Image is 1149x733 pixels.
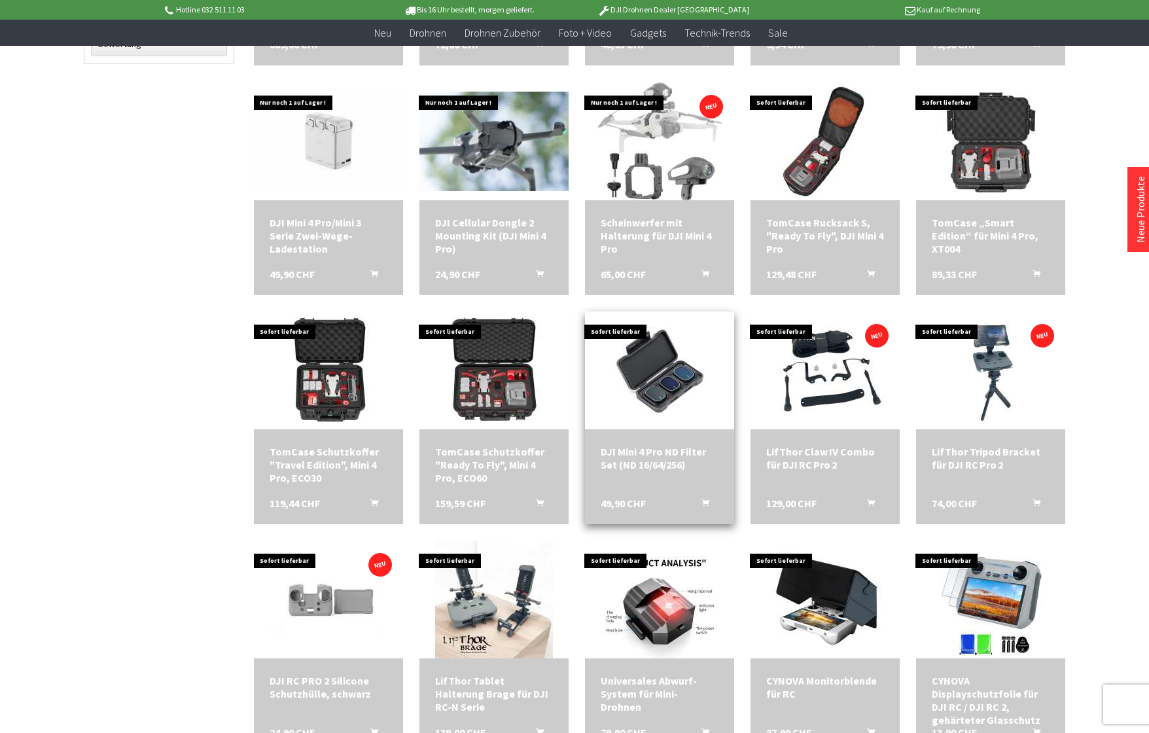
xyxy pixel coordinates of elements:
div: TomCase „Smart Edition“ für Mini 4 Pro, XT004 [932,216,1050,255]
button: In den Warenkorb [520,497,552,514]
a: Gadgets [621,20,675,46]
span: 159,59 CHF [435,497,486,510]
a: TomCase „Smart Edition“ für Mini 4 Pro, XT004 89,33 CHF In den Warenkorb [932,216,1050,255]
div: LifThor Claw IV Combo für DJI RC Pro 2 [766,445,884,471]
p: Bis 16 Uhr bestellt, morgen geliefert. [366,2,571,18]
a: Drohnen Zubehör [455,20,550,46]
button: In den Warenkorb [851,497,883,514]
img: LifThor Tripod Bracket für DJI RC Pro 2 [947,312,1035,429]
div: Scheinwerfer mit Halterung für DJI Mini 4 Pro [601,216,718,255]
div: TomCase Schutzkoffer "Travel Edition", Mini 4 Pro, ECO30 [270,445,387,484]
a: DJI Mini 4 Pro ND Filter Set (ND 16/64/256) 49,90 CHF In den Warenkorb [601,445,718,471]
button: In den Warenkorb [520,268,552,285]
p: DJI Drohnen Dealer [GEOGRAPHIC_DATA] [571,2,775,18]
img: Scheinwerfer mit Halterung für DJI Mini 4 Pro [597,82,722,200]
div: Universales Abwurf-System für Mini-Drohnen [601,674,718,713]
a: Sale [759,20,797,46]
button: In den Warenkorb [686,497,717,514]
span: 49,90 CHF [601,497,646,510]
span: 129,00 CHF [766,497,817,510]
button: In den Warenkorb [1017,38,1048,55]
a: Neue Produkte [1134,176,1147,243]
a: Foto + Video [550,20,621,46]
span: 119,44 CHF [270,497,320,510]
button: In den Warenkorb [686,38,717,55]
span: Gadgets [630,26,666,39]
img: LifThor Tablet Halterung Brage für DJI RC-N Serie [435,541,553,658]
span: 74,00 CHF [932,497,977,510]
span: 49,90 CHF [270,268,315,281]
span: 129,48 CHF [766,268,817,281]
span: 24,90 CHF [435,268,480,281]
button: In den Warenkorb [355,497,386,514]
span: Foto + Video [559,26,612,39]
a: Scheinwerfer mit Halterung für DJI Mini 4 Pro 65,00 CHF In den Warenkorb [601,216,718,255]
img: DJI Mini 4 Pro/Mini 3 Serie Zwei-Wege-Ladestation [254,92,403,191]
a: DJI Cellular Dongle 2 Mounting Kit (DJI Mini 4 Pro) 24,90 CHF In den Warenkorb [435,216,553,255]
img: DJI RC PRO 2 Silicone Schutzhülle, schwarz [270,541,387,658]
div: DJI RC PRO 2 Silicone Schutzhülle, schwarz [270,674,387,700]
a: DJI Mini 4 Pro/Mini 3 Serie Zwei-Wege-Ladestation 49,90 CHF In den Warenkorb [270,216,387,255]
span: Drohnen [410,26,446,39]
div: CYNOVA Displayschutzfolie für DJI RC / DJI RC 2, gehärteter Glasschutz [932,674,1050,726]
button: In den Warenkorb [520,38,552,55]
img: TomCase Rucksack S, "Ready To Fly", DJI Mini 4 Pro [766,82,884,200]
button: In den Warenkorb [851,268,883,285]
img: Universales Abwurf-System für Mini-Drohnen [604,541,716,658]
a: CYNOVA Monitorblende für RC 37,90 CHF In den Warenkorb [766,674,884,700]
a: LifThor Tablet Halterung Brage für DJI RC-N Serie 139,00 CHF In den Warenkorb [435,674,553,713]
img: DJI Cellular Dongle 2 Mounting Kit (DJI Mini 4 Pro) [419,92,569,191]
button: In den Warenkorb [851,38,883,55]
span: 65,00 CHF [601,268,646,281]
button: In den Warenkorb [1017,497,1048,514]
a: Drohnen [400,20,455,46]
button: In den Warenkorb [355,268,386,285]
a: Universales Abwurf-System für Mini-Drohnen 79,90 CHF In den Warenkorb [601,674,718,713]
a: LifThor Claw IV Combo für DJI RC Pro 2 129,00 CHF In den Warenkorb [766,445,884,471]
div: TomCase Rucksack S, "Ready To Fly", DJI Mini 4 Pro [766,216,884,255]
img: TomCase Schutzkoffer "Ready To Fly", Mini 4 Pro, ECO60 [435,312,553,429]
div: DJI Mini 4 Pro/Mini 3 Serie Zwei-Wege-Ladestation [270,216,387,255]
span: Sale [768,26,788,39]
img: CYNOVA Displayschutzfolie für DJI RC / DJI RC 2, gehärteter Glasschutz [932,541,1050,658]
p: Hotline 032 511 11 03 [162,2,366,18]
div: LifThor Tripod Bracket für DJI RC Pro 2 [932,445,1050,471]
button: In den Warenkorb [686,268,717,285]
p: Kauf auf Rechnung [775,2,980,18]
div: CYNOVA Monitorblende für RC [766,674,884,700]
img: LifThor Claw IV Combo für DJI RC Pro 2 [753,312,898,429]
a: TomCase Schutzkoffer "Travel Edition", Mini 4 Pro, ECO30 119,44 CHF In den Warenkorb [270,445,387,484]
a: Neu [365,20,400,46]
a: LifThor Tripod Bracket für DJI RC Pro 2 74,00 CHF In den Warenkorb [932,445,1050,471]
img: DJI Mini 4 Pro ND Filter Set (ND 16/64/256) [586,312,734,429]
a: CYNOVA Displayschutzfolie für DJI RC / DJI RC 2, gehärteter Glasschutz 13,90 CHF In den Warenkorb [932,674,1050,726]
span: 89,33 CHF [932,268,977,281]
img: TomCase „Smart Edition“ für Mini 4 Pro, XT004 [932,82,1050,200]
span: Drohnen Zubehör [465,26,540,39]
div: LifThor Tablet Halterung Brage für DJI RC-N Serie [435,674,553,713]
div: DJI Cellular Dongle 2 Mounting Kit (DJI Mini 4 Pro) [435,216,553,255]
div: DJI Mini 4 Pro ND Filter Set (ND 16/64/256) [601,445,718,471]
img: TomCase Schutzkoffer "Travel Edition", Mini 4 Pro, ECO30 [270,312,387,429]
a: TomCase Rucksack S, "Ready To Fly", DJI Mini 4 Pro 129,48 CHF In den Warenkorb [766,216,884,255]
div: TomCase Schutzkoffer "Ready To Fly", Mini 4 Pro, ECO60 [435,445,553,484]
img: CYNOVA Monitorblende für RC [766,541,884,658]
span: Neu [374,26,391,39]
a: TomCase Schutzkoffer "Ready To Fly", Mini 4 Pro, ECO60 159,59 CHF In den Warenkorb [435,445,553,484]
button: In den Warenkorb [1017,268,1048,285]
span: Technik-Trends [684,26,750,39]
a: Technik-Trends [675,20,759,46]
a: DJI RC PRO 2 Silicone Schutzhülle, schwarz 24,90 CHF In den Warenkorb [270,674,387,700]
